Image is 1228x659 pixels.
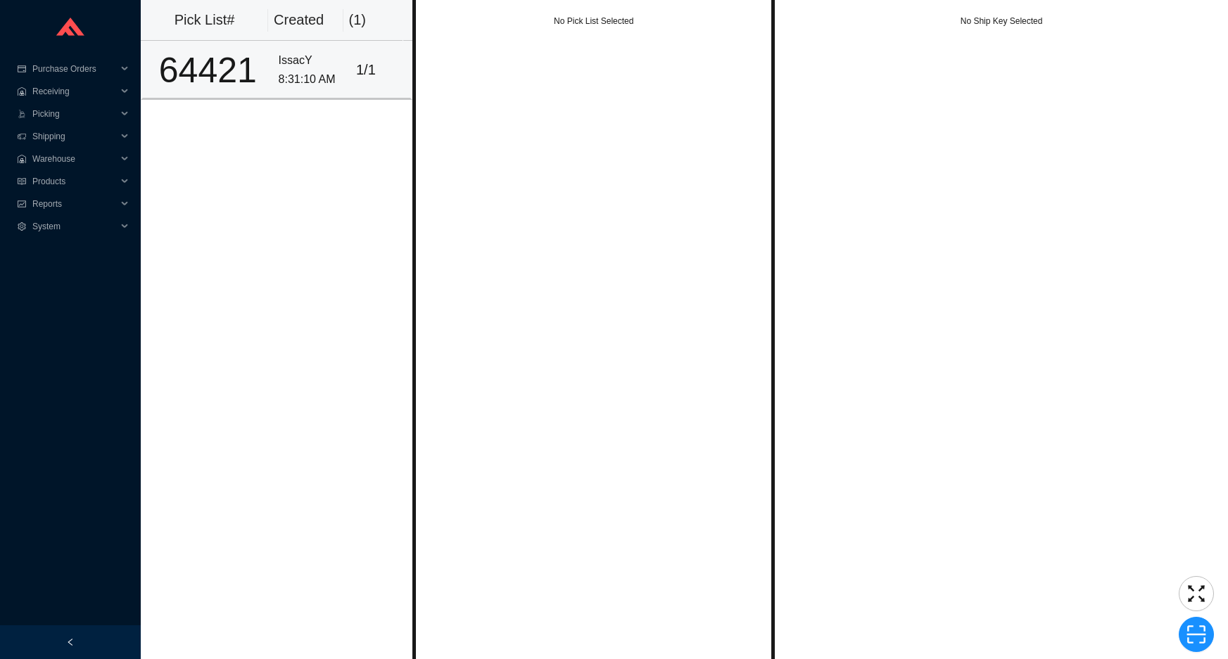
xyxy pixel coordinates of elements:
span: read [17,177,27,186]
button: scan [1179,617,1214,652]
div: IssacY [279,51,345,70]
span: credit-card [17,65,27,73]
span: fund [17,200,27,208]
span: Warehouse [32,148,117,170]
div: 1 / 1 [356,58,405,82]
div: 8:31:10 AM [279,70,345,89]
span: Picking [32,103,117,125]
span: System [32,215,117,238]
div: No Pick List Selected [416,14,771,28]
span: fullscreen [1179,583,1213,604]
span: setting [17,222,27,231]
span: Purchase Orders [32,58,117,80]
div: ( 1 ) [349,8,398,32]
div: 64421 [148,53,267,88]
span: Products [32,170,117,193]
div: No Ship Key Selected [775,14,1228,28]
span: scan [1179,624,1213,645]
span: Receiving [32,80,117,103]
span: Shipping [32,125,117,148]
span: Reports [32,193,117,215]
span: left [66,638,75,646]
button: fullscreen [1179,576,1214,611]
